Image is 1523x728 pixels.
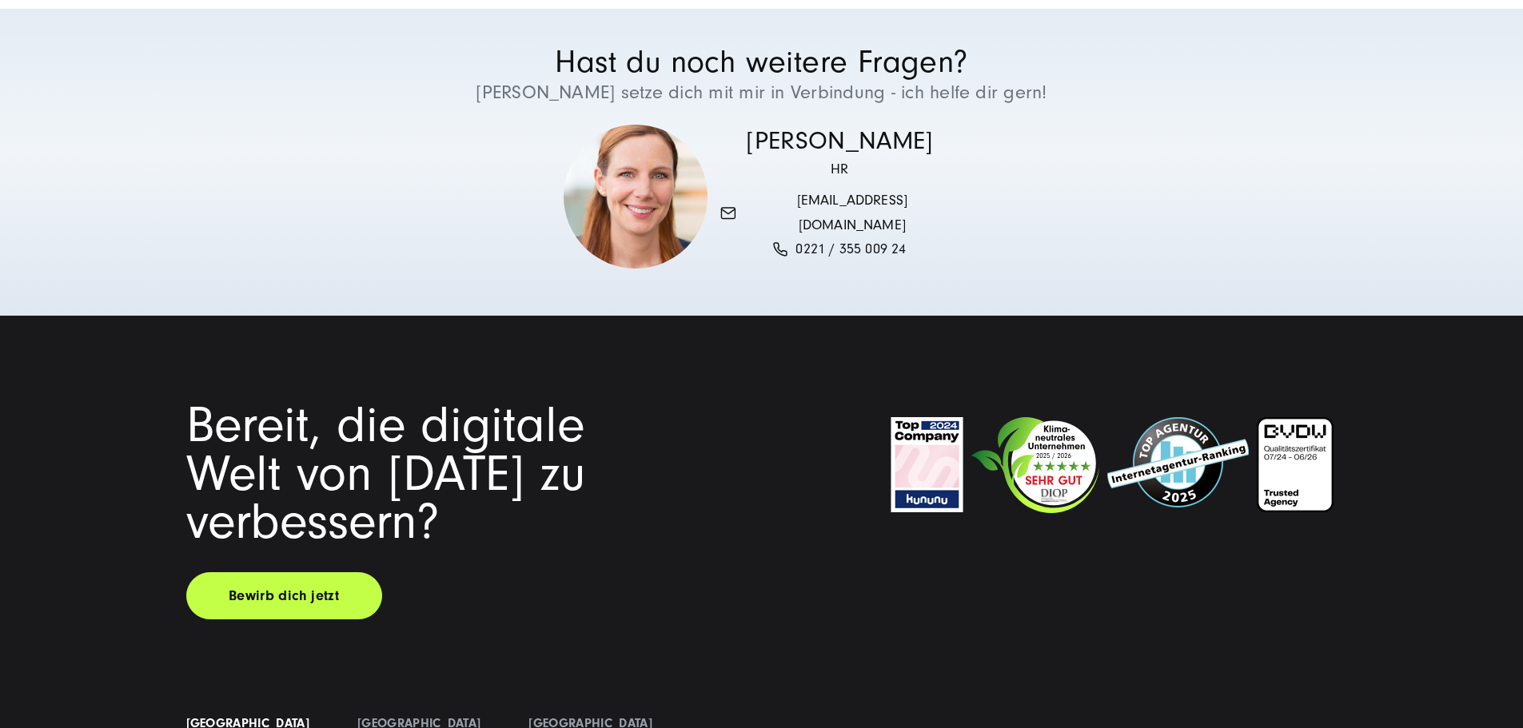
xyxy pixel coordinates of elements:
[720,157,960,182] p: HR
[1107,417,1249,507] img: SUNZINET Top Internetagentur und Full Service Digitalagentur
[186,78,1338,108] p: [PERSON_NAME] setze dich mit mir in Verbindung - ich helfe dir gern!
[186,572,382,619] a: Bewirb dich jetzt
[564,125,708,269] img: Bettina-Schmitz-1
[720,128,960,155] h3: [PERSON_NAME]
[971,417,1099,513] img: Klimaneutrales Unternehmen SUNZINET GmbH.svg
[795,237,906,262] span: 0221 / 355 009 24
[891,417,963,512] img: kununu_TopCompany-Siegel_2024_RGB-png
[186,47,1338,78] h2: Hast du noch weitere Fragen?
[720,189,960,237] a: [EMAIL_ADDRESS][DOMAIN_NAME]
[186,396,585,551] span: Bereit, die digitale Welt von [DATE] zu verbessern?
[773,237,906,262] a: 0221 / 355 009 24
[744,189,959,237] span: [EMAIL_ADDRESS][DOMAIN_NAME]
[1257,417,1334,512] img: BVDW-Zertifizierung-Weiß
